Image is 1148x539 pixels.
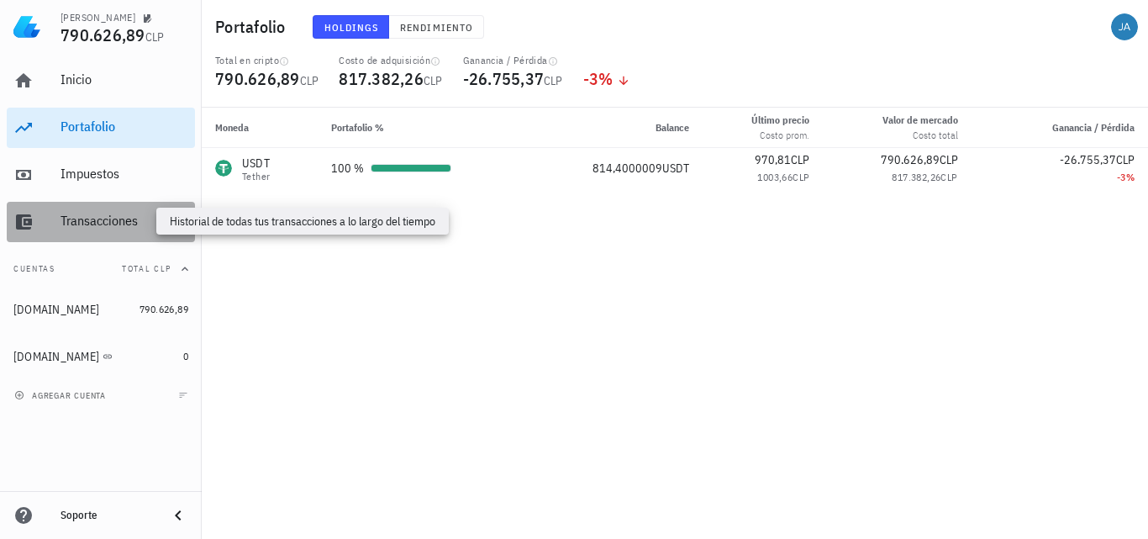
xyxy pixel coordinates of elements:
div: USDT [242,155,270,172]
div: Soporte [61,509,155,522]
span: Total CLP [122,263,171,274]
div: Costo prom. [751,128,809,143]
span: 790.626,89 [61,24,145,46]
a: [DOMAIN_NAME] 0 [7,336,195,377]
span: -26.755,37 [463,67,545,90]
a: Transacciones [7,202,195,242]
span: 970,81 [755,152,791,167]
span: 790.626,89 [881,152,940,167]
span: 790.626,89 [215,67,300,90]
div: Costo de adquisición [339,54,442,67]
span: CLP [940,171,957,183]
div: Tether [242,172,270,182]
a: [DOMAIN_NAME] 790.626,89 [7,289,195,330]
span: USDT [662,161,689,176]
span: CLP [791,152,809,167]
span: % [1126,171,1135,183]
button: Rendimiento [389,15,484,39]
span: CLP [300,73,319,88]
span: Balance [656,121,689,134]
button: CuentasTotal CLP [7,249,195,289]
span: 814,4000009 [592,161,662,176]
div: Último precio [751,113,809,128]
span: CLP [793,171,809,183]
div: Total en cripto [215,54,319,67]
div: avatar [1111,13,1138,40]
img: LedgiFi [13,13,40,40]
th: Portafolio %: Sin ordenar. Pulse para ordenar de forma ascendente. [318,108,527,148]
div: Costo total [882,128,958,143]
h1: Portafolio [215,13,292,40]
button: Holdings [313,15,390,39]
div: Impuestos [61,166,188,182]
a: Impuestos [7,155,195,195]
span: Rendimiento [399,21,473,34]
span: Holdings [324,21,379,34]
div: Valor de mercado [882,113,958,128]
span: CLP [424,73,443,88]
span: CLP [544,73,563,88]
button: agregar cuenta [10,387,113,404]
div: Portafolio [61,119,188,135]
span: 0 [183,350,188,362]
span: Ganancia / Pérdida [1052,121,1135,134]
div: Ganancia / Pérdida [463,54,563,67]
span: Portafolio % [331,121,384,134]
a: Inicio [7,61,195,101]
div: -3 [583,71,630,87]
span: 817.382,26 [892,171,940,183]
div: Inicio [61,71,188,87]
a: Portafolio [7,108,195,148]
div: -3 [985,169,1135,186]
div: USDT-icon [215,160,232,177]
span: 790.626,89 [140,303,188,315]
span: CLP [145,29,165,45]
th: Balance: Sin ordenar. Pulse para ordenar de forma ascendente. [527,108,703,148]
div: 100 % [331,160,364,177]
span: % [598,67,613,90]
div: [DOMAIN_NAME] [13,350,99,364]
span: 817.382,26 [339,67,424,90]
div: Transacciones [61,213,188,229]
span: CLP [1116,152,1135,167]
span: CLP [940,152,958,167]
span: 1003,66 [757,171,793,183]
th: Moneda [202,108,318,148]
div: [PERSON_NAME] [61,11,135,24]
span: Moneda [215,121,249,134]
span: -26.755,37 [1060,152,1116,167]
div: [DOMAIN_NAME] [13,303,99,317]
th: Ganancia / Pérdida: Sin ordenar. Pulse para ordenar de forma ascendente. [972,108,1148,148]
span: agregar cuenta [18,390,106,401]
